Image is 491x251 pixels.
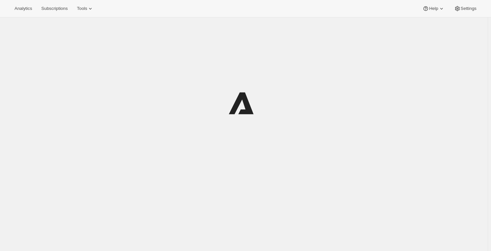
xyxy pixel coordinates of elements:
button: Settings [450,4,480,13]
span: Subscriptions [41,6,68,11]
span: Settings [461,6,476,11]
button: Tools [73,4,98,13]
span: Analytics [15,6,32,11]
button: Analytics [11,4,36,13]
button: Help [418,4,448,13]
span: Help [429,6,438,11]
span: Tools [77,6,87,11]
button: Subscriptions [37,4,72,13]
